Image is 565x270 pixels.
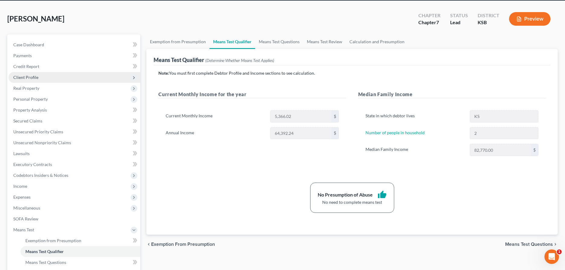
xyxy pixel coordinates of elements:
[303,34,346,49] a: Means Test Review
[21,235,140,246] a: Exemption from Presumption
[346,34,408,49] a: Calculation and Presumption
[478,19,499,26] div: KSB
[13,118,42,123] span: Secured Claims
[8,159,140,170] a: Executory Contracts
[470,111,538,122] input: State
[505,242,553,247] span: Means Test Questions
[318,191,373,198] div: No Presumption of Abuse
[158,70,546,76] p: You must first complete Debtor Profile and Income sections to see calculation.
[362,144,467,156] label: Median Family Income
[158,70,169,76] strong: Note:
[25,260,66,265] span: Means Test Questions
[470,144,531,156] input: 0.00
[557,249,562,254] span: 1
[13,205,40,210] span: Miscellaneous
[146,242,215,247] button: chevron_left Exemption from Presumption
[8,50,140,61] a: Payments
[13,53,32,58] span: Payments
[13,96,48,102] span: Personal Property
[358,91,546,98] h5: Median Family Income
[13,129,63,134] span: Unsecured Priority Claims
[13,184,27,189] span: Income
[362,110,467,122] label: State in which debtor lives
[378,190,387,199] i: thumb_up
[8,126,140,137] a: Unsecured Priority Claims
[13,216,38,221] span: SOFA Review
[8,39,140,50] a: Case Dashboard
[21,246,140,257] a: Means Test Qualifier
[13,140,71,145] span: Unsecured Nonpriority Claims
[25,238,81,243] span: Exemption from Presumption
[8,105,140,115] a: Property Analysis
[13,64,39,69] span: Credit Report
[13,227,34,232] span: Means Test
[163,110,267,122] label: Current Monthly Income
[8,61,140,72] a: Credit Report
[25,249,64,254] span: Means Test Qualifier
[21,257,140,268] a: Means Test Questions
[154,56,274,63] div: Means Test Qualifier
[146,242,151,247] i: chevron_left
[146,34,209,49] a: Exemption from Presumption
[436,19,439,25] span: 7
[7,14,64,23] span: [PERSON_NAME]
[365,130,425,135] a: Number of people in household
[8,137,140,148] a: Unsecured Nonpriority Claims
[163,127,267,139] label: Annual Income
[209,34,255,49] a: Means Test Qualifier
[553,242,558,247] i: chevron_right
[13,42,44,47] span: Case Dashboard
[8,148,140,159] a: Lawsuits
[13,75,38,80] span: Client Profile
[418,19,440,26] div: Chapter
[531,144,538,156] div: $
[478,12,499,19] div: District
[205,58,274,63] span: (Determine Whether Means Test Applies)
[318,199,387,205] div: No need to complete means test
[470,128,538,139] input: --
[331,128,339,139] div: $
[450,12,468,19] div: Status
[418,12,440,19] div: Chapter
[271,111,331,122] input: 0.00
[255,34,303,49] a: Means Test Questions
[8,115,140,126] a: Secured Claims
[13,173,68,178] span: Codebtors Insiders & Notices
[331,111,339,122] div: $
[271,128,331,139] input: 0.00
[151,242,215,247] span: Exemption from Presumption
[158,91,346,98] h5: Current Monthly Income for the year
[505,242,558,247] button: Means Test Questions chevron_right
[509,12,550,26] button: Preview
[13,151,30,156] span: Lawsuits
[13,86,39,91] span: Real Property
[13,194,31,200] span: Expenses
[13,107,47,112] span: Property Analysis
[544,249,559,264] iframe: Intercom live chat
[13,162,52,167] span: Executory Contracts
[8,213,140,224] a: SOFA Review
[450,19,468,26] div: Lead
